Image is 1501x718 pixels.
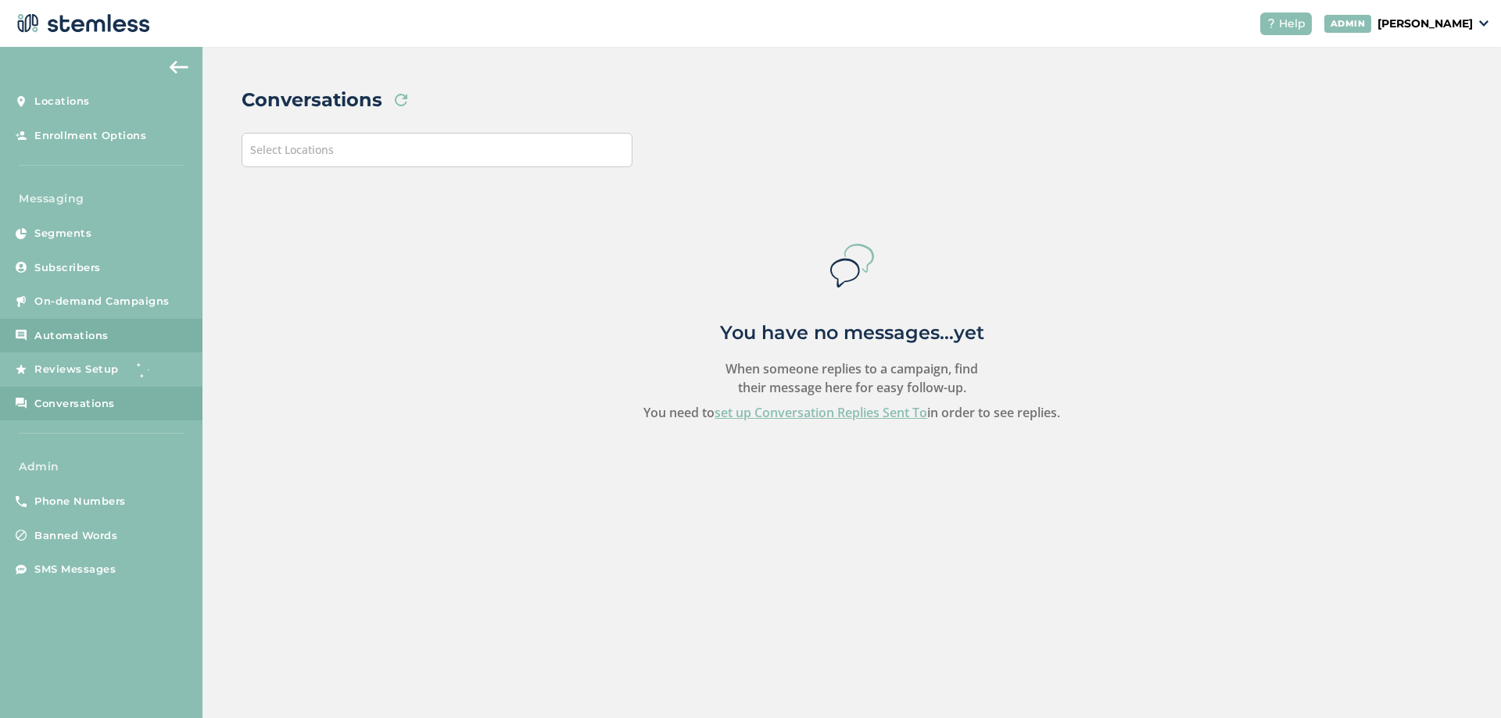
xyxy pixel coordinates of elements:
img: icon-help-white-03924b79.svg [1266,19,1276,28]
span: Help [1279,16,1306,32]
a: set up Conversation Replies Sent To [715,404,927,421]
span: Segments [34,226,91,241]
h2: Conversations [242,86,382,114]
label: When someone replies to a campaign, find their message here for easy follow-up. [725,359,978,397]
div: ADMIN [1324,15,1372,33]
img: icon-arrow-back-accent-c549486e.svg [170,61,188,73]
span: Subscribers [34,260,101,276]
img: glitter-stars-b7820f95.gif [131,354,162,385]
iframe: Chat Widget [1423,643,1501,718]
p: [PERSON_NAME] [1377,16,1473,32]
img: icon_down-arrow-small-66adaf34.svg [1479,20,1488,27]
span: Automations [34,328,109,344]
label: You need to in order to see replies. [643,403,1060,422]
span: Reviews Setup [34,362,119,377]
span: Select Locations [250,142,334,157]
span: Locations [34,94,90,109]
span: Conversations [34,396,115,412]
span: Phone Numbers [34,494,126,509]
img: logo-dark-0685b13c.svg [13,8,150,39]
img: icon-refresh-2c275ef6.svg [395,94,407,106]
span: SMS Messages [34,562,116,577]
img: icon-message-bubbles-fec34f9c.svg [830,244,874,288]
span: Banned Words [34,528,117,544]
h2: You have no messages...yet [720,319,984,347]
span: Enrollment Options [34,128,146,144]
span: On-demand Campaigns [34,294,170,309]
